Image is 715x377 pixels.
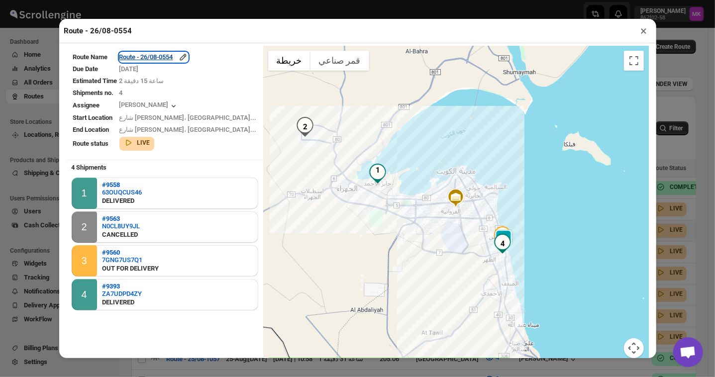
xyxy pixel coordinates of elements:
[119,125,257,135] div: شارع [PERSON_NAME]، [GEOGRAPHIC_DATA]...
[67,159,112,176] b: 4 Shipments
[73,114,113,121] span: Start Location
[295,117,315,137] div: 2
[102,181,120,188] b: #9558
[266,357,299,370] a: ‏فتح هذه المنطقة في "خرائط Google" (يؤدي ذلك إلى فتح نافذة جديدة)
[102,222,140,230] button: N0CL8UY9JL
[82,289,87,300] div: 4
[267,358,511,368] label: Assignee's live location is available and auto-updates every minute if assignee moves
[102,290,142,297] button: ZA7UDPD4ZY
[268,51,310,71] button: عرض خريطة الشارع
[73,126,109,133] span: End Location
[119,65,139,73] span: [DATE]
[123,138,150,148] button: LIVE
[73,140,109,147] span: Route status
[137,139,150,146] b: LIVE
[493,234,512,254] div: 4
[119,77,164,85] span: 2 ساعة 15 دقيقة
[102,215,140,222] button: #9563
[119,113,257,123] div: شارع [PERSON_NAME]، [GEOGRAPHIC_DATA]...
[102,249,159,256] button: #9560
[73,77,117,85] span: Estimated Time
[102,188,142,196] button: 63OUQCUS46
[73,65,99,73] span: Due Date
[102,215,120,222] b: #9563
[102,230,140,240] div: CANCELLED
[624,338,644,358] button: عناصر التحكّم بطريقة عرض الخريطة
[82,255,87,267] div: 3
[102,283,120,290] b: #9393
[102,256,159,264] button: 7GNG7US7Q1
[82,188,87,199] div: 1
[73,101,100,109] span: Assignee
[119,89,123,96] span: 4
[102,264,159,274] div: OUT FOR DELIVERY
[310,51,369,71] button: عرض صور القمر الصناعي
[82,221,87,233] div: 2
[119,101,179,111] button: [PERSON_NAME]
[102,297,142,307] div: DELIVERED
[64,26,132,36] h2: Route - 26/08-0554
[624,51,644,71] button: تبديل إلى العرض ملء الشاشة
[102,283,142,290] button: #9393
[73,89,114,96] span: Shipments no.
[368,164,388,184] div: 1
[673,337,703,367] a: دردشة مفتوحة
[493,226,512,246] div: 3
[119,52,188,62] button: Route - 26/08-0554
[266,357,299,370] img: Google
[73,53,108,61] span: Route Name
[637,24,651,38] button: ×
[102,249,120,256] b: #9560
[102,181,142,188] button: #9558
[102,196,142,206] div: DELIVERED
